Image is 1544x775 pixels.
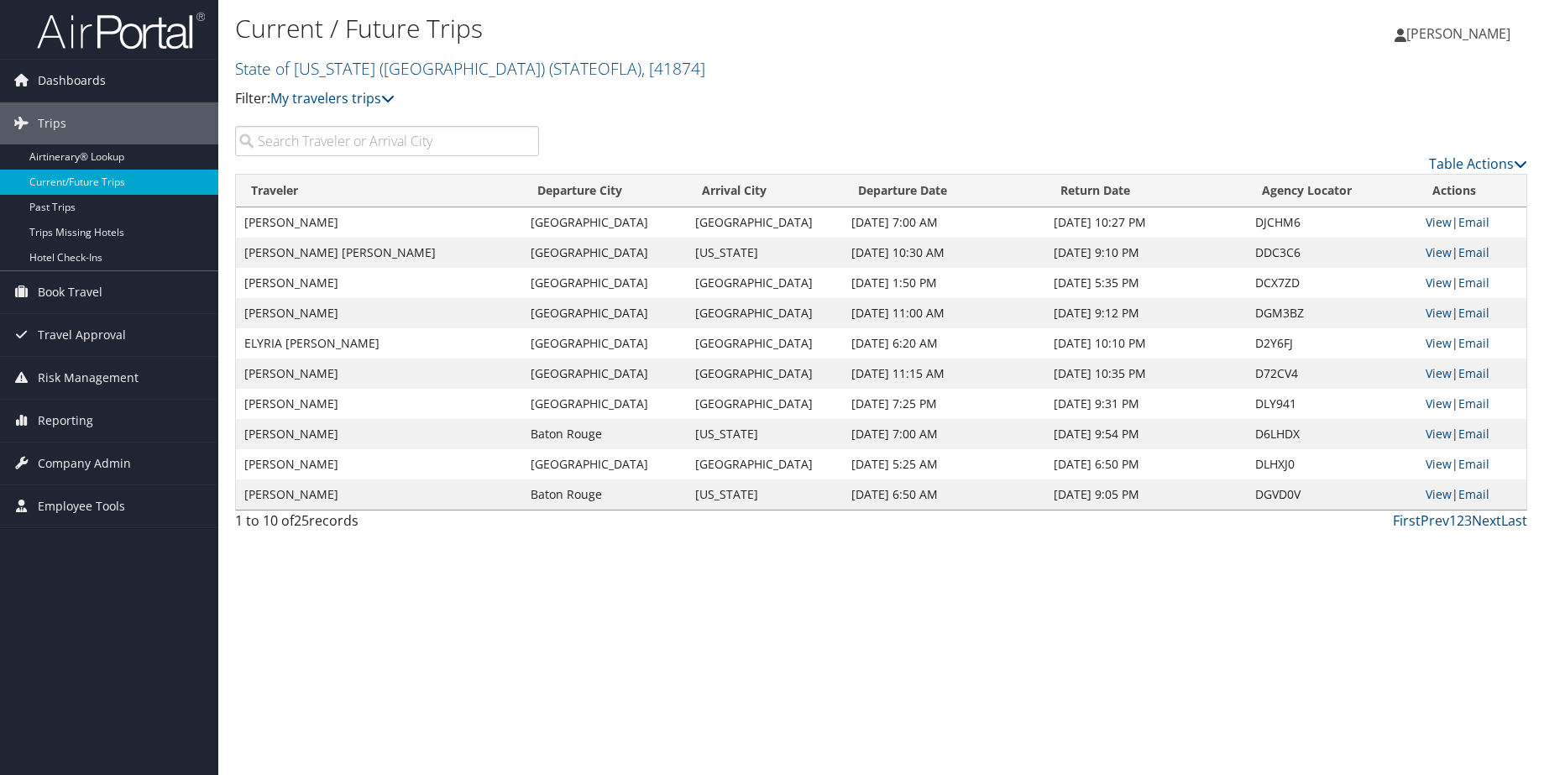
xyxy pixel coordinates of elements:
[843,479,1045,510] td: [DATE] 6:50 AM
[1458,244,1489,260] a: Email
[843,359,1045,389] td: [DATE] 11:15 AM
[1429,154,1527,173] a: Table Actions
[687,449,843,479] td: [GEOGRAPHIC_DATA]
[235,511,539,539] div: 1 to 10 of records
[236,419,522,449] td: [PERSON_NAME]
[1426,335,1452,351] a: View
[522,207,687,238] td: [GEOGRAPHIC_DATA]
[37,11,205,50] img: airportal-logo.png
[1458,214,1489,230] a: Email
[1426,275,1452,291] a: View
[549,57,641,80] span: ( STATEOFLA )
[843,238,1045,268] td: [DATE] 10:30 AM
[687,389,843,419] td: [GEOGRAPHIC_DATA]
[1458,395,1489,411] a: Email
[1421,511,1449,530] a: Prev
[38,400,93,442] span: Reporting
[687,328,843,359] td: [GEOGRAPHIC_DATA]
[236,359,522,389] td: [PERSON_NAME]
[1045,298,1247,328] td: [DATE] 9:12 PM
[236,238,522,268] td: [PERSON_NAME] [PERSON_NAME]
[1247,328,1417,359] td: D2Y6FJ
[1045,207,1247,238] td: [DATE] 10:27 PM
[1045,419,1247,449] td: [DATE] 9:54 PM
[1247,268,1417,298] td: DCX7ZD
[843,268,1045,298] td: [DATE] 1:50 PM
[1417,207,1526,238] td: |
[843,419,1045,449] td: [DATE] 7:00 AM
[687,175,843,207] th: Arrival City: activate to sort column ascending
[1417,328,1526,359] td: |
[1417,419,1526,449] td: |
[1458,275,1489,291] a: Email
[1045,268,1247,298] td: [DATE] 5:35 PM
[1417,175,1526,207] th: Actions
[235,126,539,156] input: Search Traveler or Arrival City
[236,175,522,207] th: Traveler: activate to sort column ascending
[38,271,102,313] span: Book Travel
[1417,359,1526,389] td: |
[1045,328,1247,359] td: [DATE] 10:10 PM
[843,449,1045,479] td: [DATE] 5:25 AM
[1417,449,1526,479] td: |
[236,268,522,298] td: [PERSON_NAME]
[38,102,66,144] span: Trips
[843,298,1045,328] td: [DATE] 11:00 AM
[1417,238,1526,268] td: |
[1458,426,1489,442] a: Email
[1247,238,1417,268] td: DDC3C6
[1395,8,1527,59] a: [PERSON_NAME]
[1501,511,1527,530] a: Last
[1417,389,1526,419] td: |
[1458,456,1489,472] a: Email
[1449,511,1457,530] a: 1
[522,389,687,419] td: [GEOGRAPHIC_DATA]
[1426,214,1452,230] a: View
[522,298,687,328] td: [GEOGRAPHIC_DATA]
[1458,486,1489,502] a: Email
[1417,479,1526,510] td: |
[236,479,522,510] td: [PERSON_NAME]
[236,207,522,238] td: [PERSON_NAME]
[522,268,687,298] td: [GEOGRAPHIC_DATA]
[1457,511,1464,530] a: 2
[1045,449,1247,479] td: [DATE] 6:50 PM
[1458,365,1489,381] a: Email
[1426,244,1452,260] a: View
[522,238,687,268] td: [GEOGRAPHIC_DATA]
[687,298,843,328] td: [GEOGRAPHIC_DATA]
[1045,238,1247,268] td: [DATE] 9:10 PM
[1426,486,1452,502] a: View
[235,57,705,80] a: State of [US_STATE] ([GEOGRAPHIC_DATA])
[1426,456,1452,472] a: View
[236,389,522,419] td: [PERSON_NAME]
[522,328,687,359] td: [GEOGRAPHIC_DATA]
[687,268,843,298] td: [GEOGRAPHIC_DATA]
[687,238,843,268] td: [US_STATE]
[38,442,131,484] span: Company Admin
[1045,359,1247,389] td: [DATE] 10:35 PM
[1426,395,1452,411] a: View
[236,449,522,479] td: [PERSON_NAME]
[1393,511,1421,530] a: First
[843,175,1045,207] th: Departure Date: activate to sort column descending
[38,314,126,356] span: Travel Approval
[270,89,395,107] a: My travelers trips
[1426,305,1452,321] a: View
[1247,389,1417,419] td: DLY941
[1045,479,1247,510] td: [DATE] 9:05 PM
[843,328,1045,359] td: [DATE] 6:20 AM
[687,207,843,238] td: [GEOGRAPHIC_DATA]
[1472,511,1501,530] a: Next
[1045,389,1247,419] td: [DATE] 9:31 PM
[38,485,125,527] span: Employee Tools
[687,479,843,510] td: [US_STATE]
[1247,419,1417,449] td: D6LHDX
[1247,359,1417,389] td: D72CV4
[38,60,106,102] span: Dashboards
[1247,207,1417,238] td: DJCHM6
[1247,449,1417,479] td: DLHXJ0
[1464,511,1472,530] a: 3
[236,328,522,359] td: ELYRIA [PERSON_NAME]
[38,357,139,399] span: Risk Management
